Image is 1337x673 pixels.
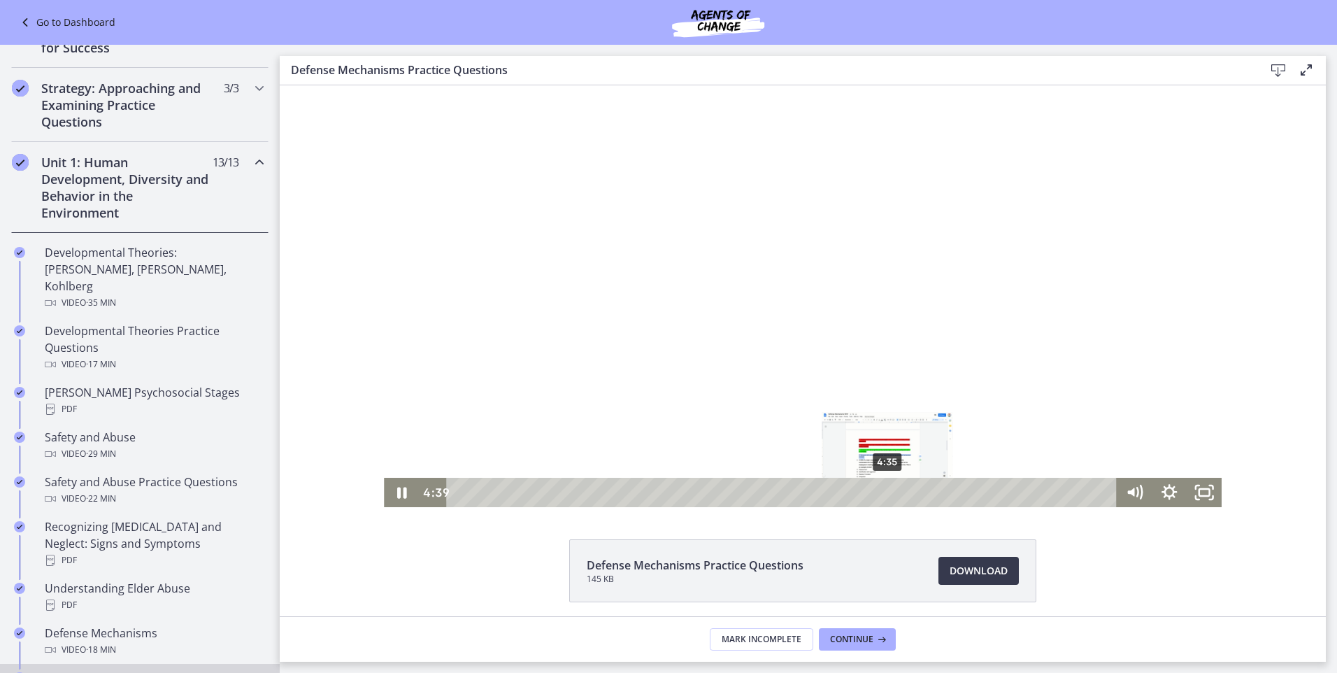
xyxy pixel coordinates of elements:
[12,154,29,171] i: Completed
[634,6,802,39] img: Agents of Change
[86,295,116,311] span: · 35 min
[17,14,115,31] a: Go to Dashboard
[45,518,263,569] div: Recognizing [MEDICAL_DATA] and Neglect: Signs and Symptoms
[224,80,238,97] span: 3 / 3
[45,580,263,614] div: Understanding Elder Abuse
[86,446,116,462] span: · 29 min
[45,244,263,311] div: Developmental Theories: [PERSON_NAME], [PERSON_NAME], Kohlberg
[45,597,263,614] div: PDF
[45,323,263,373] div: Developmental Theories Practice Questions
[830,634,873,645] span: Continue
[45,625,263,658] div: Defense Mechanisms
[45,356,263,373] div: Video
[950,562,1008,579] span: Download
[587,574,803,585] span: 145 KB
[291,62,1242,78] h3: Defense Mechanisms Practice Questions
[213,154,238,171] span: 13 / 13
[14,247,25,258] i: Completed
[45,490,263,507] div: Video
[14,476,25,488] i: Completed
[45,429,263,462] div: Safety and Abuse
[837,392,872,422] button: Mute
[14,583,25,594] i: Completed
[45,295,263,311] div: Video
[12,80,29,97] i: Completed
[86,490,116,507] span: · 22 min
[587,557,803,574] span: Defense Mechanisms Practice Questions
[45,474,263,507] div: Safety and Abuse Practice Questions
[45,401,263,418] div: PDF
[710,628,813,651] button: Mark Incomplete
[41,80,212,130] h2: Strategy: Approaching and Examining Practice Questions
[938,557,1019,585] a: Download
[14,521,25,532] i: Completed
[907,392,942,422] button: Fullscreen
[722,634,801,645] span: Mark Incomplete
[14,325,25,336] i: Completed
[872,392,907,422] button: Show settings menu
[14,432,25,443] i: Completed
[41,154,212,221] h2: Unit 1: Human Development, Diversity and Behavior in the Environment
[14,628,25,639] i: Completed
[86,356,116,373] span: · 17 min
[45,384,263,418] div: [PERSON_NAME] Psychosocial Stages
[45,552,263,569] div: PDF
[14,387,25,398] i: Completed
[86,642,116,658] span: · 18 min
[280,85,1326,507] iframe: Video Lesson
[45,642,263,658] div: Video
[45,446,263,462] div: Video
[819,628,896,651] button: Continue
